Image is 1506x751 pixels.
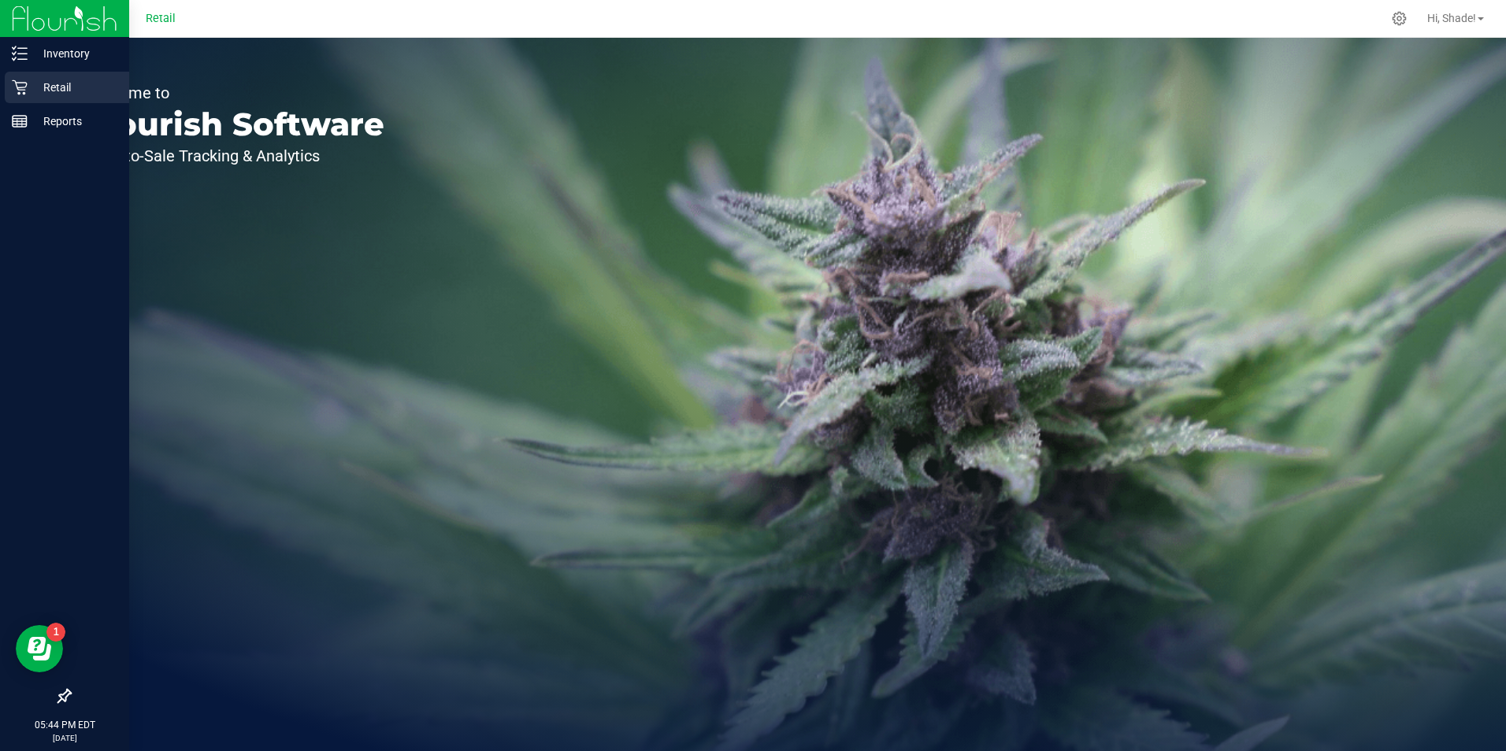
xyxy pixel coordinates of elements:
p: Flourish Software [85,109,384,140]
p: Reports [28,112,122,131]
p: Retail [28,78,122,97]
inline-svg: Reports [12,113,28,129]
span: Retail [146,12,176,25]
p: Seed-to-Sale Tracking & Analytics [85,148,384,164]
p: Welcome to [85,85,384,101]
iframe: Resource center unread badge [46,623,65,642]
div: Manage settings [1389,11,1409,26]
iframe: Resource center [16,625,63,672]
p: [DATE] [7,732,122,744]
span: Hi, Shade! [1427,12,1476,24]
inline-svg: Retail [12,80,28,95]
p: 05:44 PM EDT [7,718,122,732]
inline-svg: Inventory [12,46,28,61]
p: Inventory [28,44,122,63]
